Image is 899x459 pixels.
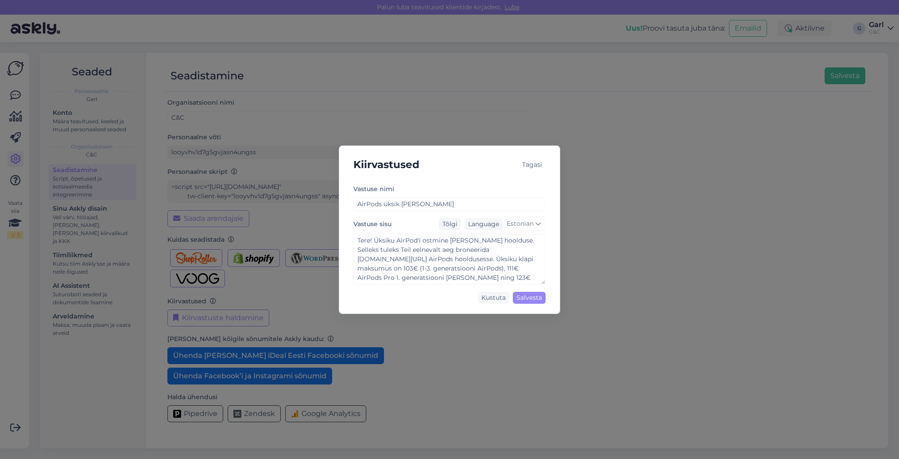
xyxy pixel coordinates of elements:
[519,159,546,171] div: Tagasi
[353,197,546,211] input: Lisa vastuse nimi
[439,218,461,230] div: Tõlgi
[478,292,509,304] div: Kustuta
[353,184,394,194] label: Vastuse nimi
[353,234,546,285] textarea: Tere! Üksiku AirPod'i ostmine [PERSON_NAME] hoolduse. Selleks tuleks Teil eelnevalt aeg broneerid...
[353,220,391,229] label: Vastuse sisu
[465,220,499,229] div: Language
[353,157,419,173] h5: Kiirvastused
[513,292,546,304] div: Salvesta
[507,219,534,229] span: Estonian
